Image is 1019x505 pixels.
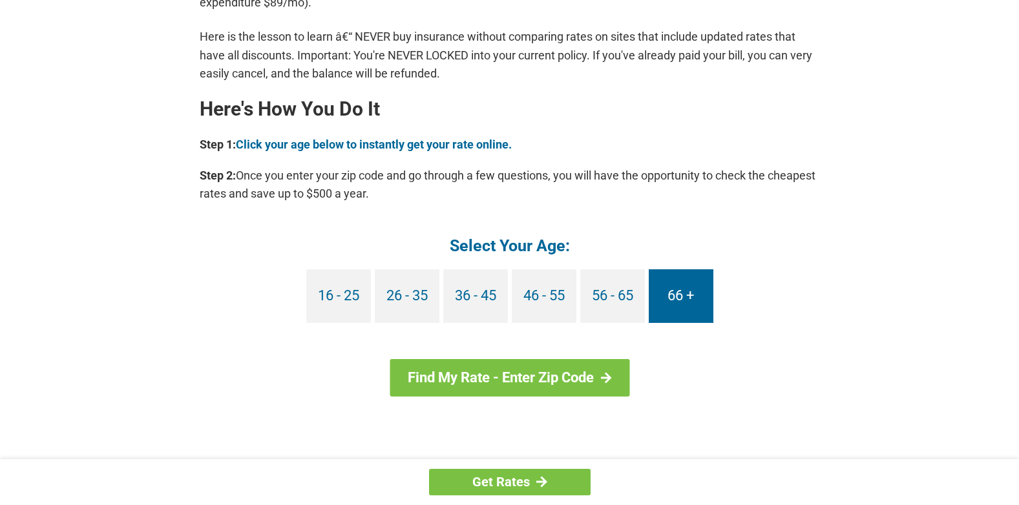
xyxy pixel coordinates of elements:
[443,269,508,323] a: 36 - 45
[200,138,236,151] b: Step 1:
[512,269,576,323] a: 46 - 55
[200,169,236,182] b: Step 2:
[580,269,645,323] a: 56 - 65
[200,167,820,203] p: Once you enter your zip code and go through a few questions, you will have the opportunity to che...
[429,469,591,495] a: Get Rates
[390,359,629,397] a: Find My Rate - Enter Zip Code
[200,28,820,82] p: Here is the lesson to learn â€“ NEVER buy insurance without comparing rates on sites that include...
[236,138,512,151] a: Click your age below to instantly get your rate online.
[306,269,371,323] a: 16 - 25
[200,99,820,119] h2: Here's How You Do It
[649,269,713,323] a: 66 +
[200,235,820,256] h4: Select Your Age:
[375,269,439,323] a: 26 - 35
